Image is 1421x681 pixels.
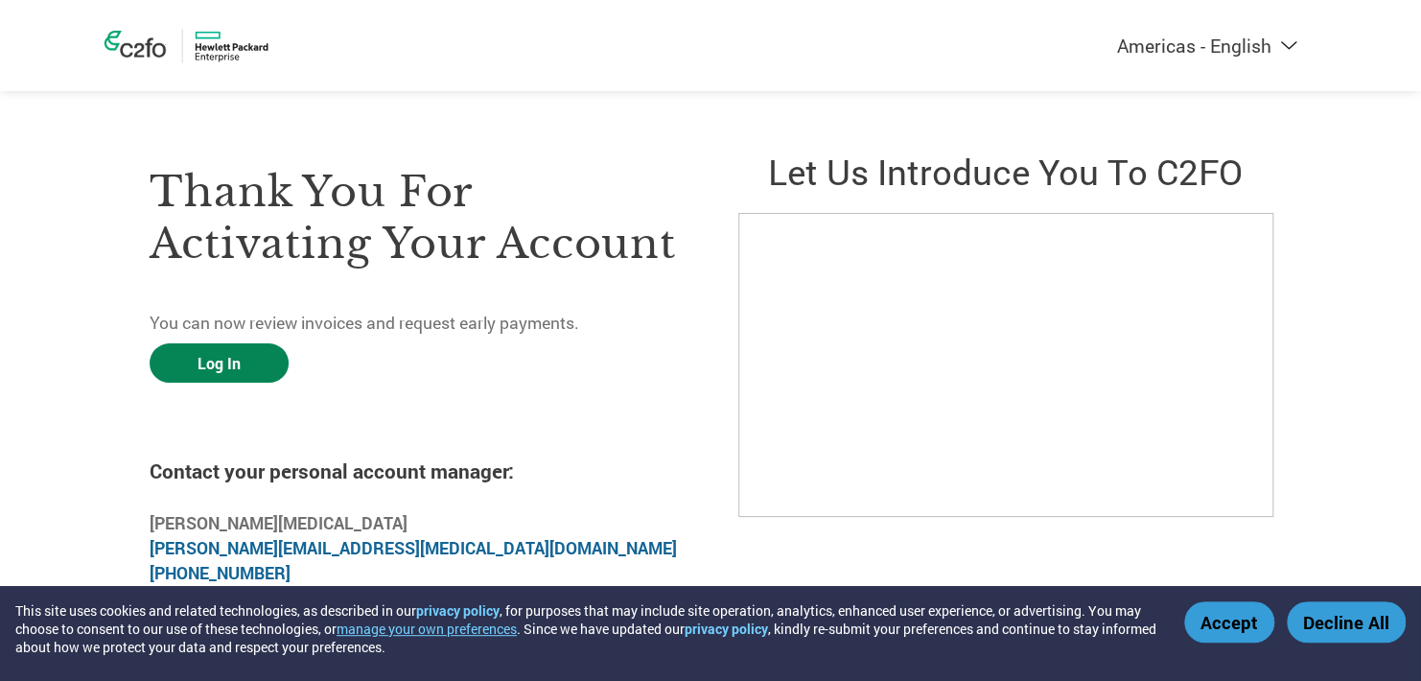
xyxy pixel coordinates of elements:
button: manage your own preferences [337,620,517,638]
h3: Thank you for activating your account [150,166,683,270]
a: [PERSON_NAME][EMAIL_ADDRESS][MEDICAL_DATA][DOMAIN_NAME] [150,537,677,559]
button: Decline All [1287,601,1406,643]
h4: Contact your personal account manager: [150,458,683,484]
a: Log In [150,343,289,383]
a: [PHONE_NUMBER] [150,562,291,584]
a: privacy policy [685,620,768,638]
iframe: C2FO Introduction Video [738,213,1273,517]
p: You can now review invoices and request early payments. [150,311,683,336]
a: privacy policy [416,601,500,620]
img: HPE [87,19,279,72]
h2: Let us introduce you to C2FO [738,148,1271,195]
div: This site uses cookies and related technologies, as described in our , for purposes that may incl... [15,601,1156,656]
button: Accept [1184,601,1274,643]
b: [PERSON_NAME][MEDICAL_DATA] [150,512,408,534]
